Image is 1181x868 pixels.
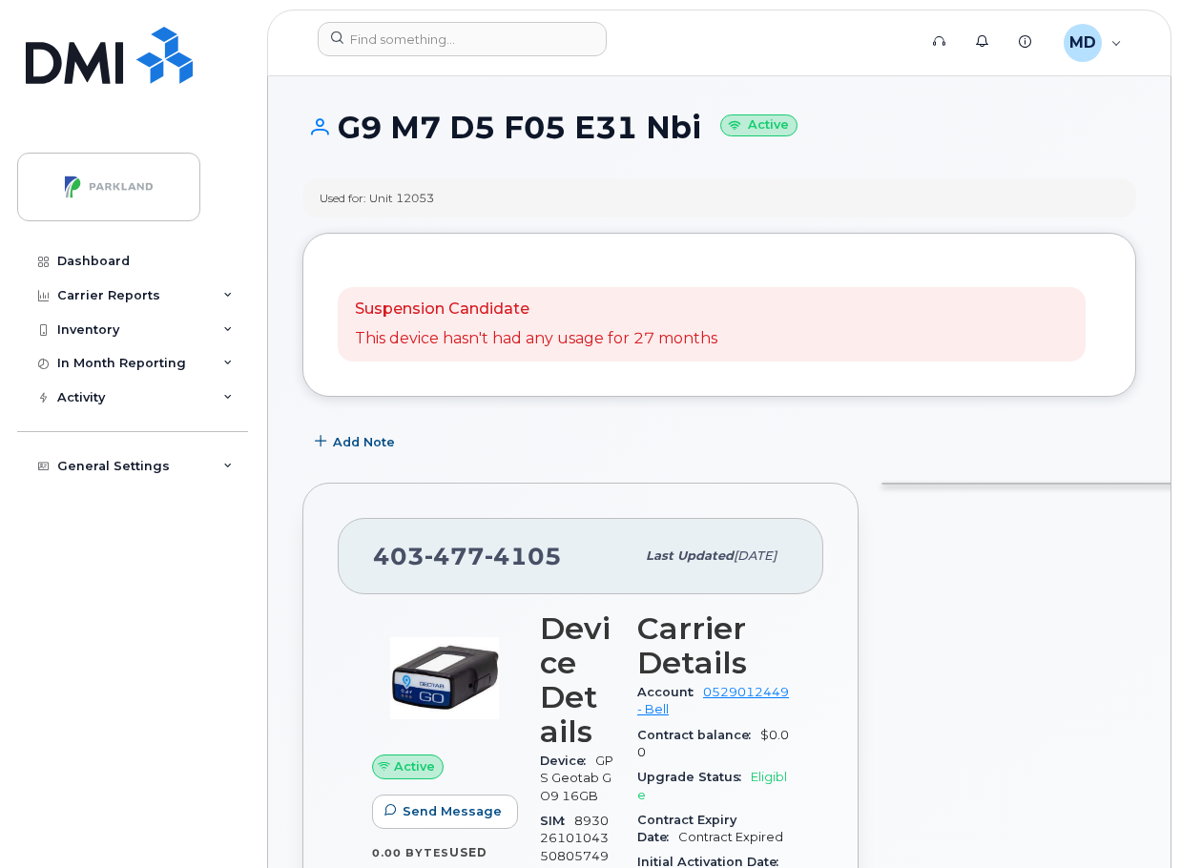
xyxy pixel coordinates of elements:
[485,542,562,570] span: 4105
[403,802,502,820] span: Send Message
[637,611,789,680] h3: Carrier Details
[373,542,562,570] span: 403
[734,548,777,563] span: [DATE]
[372,846,449,859] span: 0.00 Bytes
[394,757,435,775] span: Active
[637,685,789,716] a: 0529012449 - Bell
[333,433,395,451] span: Add Note
[425,542,485,570] span: 477
[302,111,1136,144] h1: G9 M7 D5 F05 E31 Nbi
[540,814,574,828] span: SIM
[355,299,717,320] p: Suspension Candidate
[637,813,736,844] span: Contract Expiry Date
[449,845,487,859] span: used
[540,754,595,768] span: Device
[372,795,518,829] button: Send Message
[678,830,783,844] span: Contract Expired
[720,114,798,136] small: Active
[637,770,787,801] span: Eligible
[320,190,434,206] div: Used for: Unit 12053
[302,425,411,460] button: Add Note
[637,728,789,759] span: $0.00
[540,754,613,803] span: GPS Geotab GO9 16GB
[355,328,717,350] p: This device hasn't had any usage for 27 months
[637,685,703,699] span: Account
[540,814,609,863] span: 89302610104350805749
[387,621,502,735] img: image20231002-3703462-zi9mtq.jpeg
[646,548,734,563] span: Last updated
[637,728,760,742] span: Contract balance
[637,770,751,784] span: Upgrade Status
[540,611,614,749] h3: Device Details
